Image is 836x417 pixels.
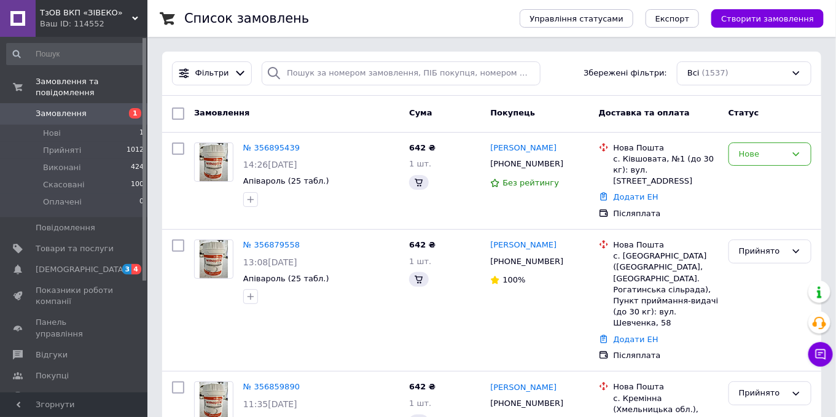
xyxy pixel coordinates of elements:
[739,245,786,258] div: Прийнято
[243,257,297,267] span: 13:08[DATE]
[139,128,144,139] span: 1
[36,76,147,98] span: Замовлення та повідомлення
[808,342,833,367] button: Чат з покупцем
[243,240,300,249] a: № 356879558
[243,143,300,152] a: № 356895439
[200,240,229,278] img: Фото товару
[36,108,87,119] span: Замовлення
[687,68,700,79] span: Всі
[520,9,633,28] button: Управління статусами
[194,240,233,279] a: Фото товару
[131,264,141,275] span: 4
[614,154,719,187] div: с. Ківшовата, №1 (до 30 кг): вул. [STREET_ADDRESS]
[262,61,541,85] input: Пошук за номером замовлення, ПІБ покупця, номером телефону, Email, номером накладної
[195,68,229,79] span: Фільтри
[139,197,144,208] span: 0
[614,192,658,201] a: Додати ЕН
[43,179,85,190] span: Скасовані
[43,162,81,173] span: Виконані
[131,179,144,190] span: 100
[502,275,525,284] span: 100%
[655,14,690,23] span: Експорт
[409,382,436,391] span: 642 ₴
[529,14,623,23] span: Управління статусами
[36,264,127,275] span: [DEMOGRAPHIC_DATA]
[200,143,229,181] img: Фото товару
[490,142,557,154] a: [PERSON_NAME]
[702,68,729,77] span: (1537)
[243,160,297,170] span: 14:26[DATE]
[122,264,132,275] span: 3
[6,43,145,65] input: Пошук
[614,240,719,251] div: Нова Пошта
[614,208,719,219] div: Післяплата
[129,108,141,119] span: 1
[36,222,95,233] span: Повідомлення
[488,156,566,172] div: [PHONE_NUMBER]
[40,7,132,18] span: ТзОВ ВКП «ЗIВЕКО»
[36,370,69,381] span: Покупці
[599,108,690,117] span: Доставка та оплата
[43,145,81,156] span: Прийняті
[194,108,249,117] span: Замовлення
[699,14,824,23] a: Створити замовлення
[194,142,233,182] a: Фото товару
[131,162,144,173] span: 424
[36,391,102,402] span: Каталог ProSale
[409,108,432,117] span: Cума
[711,9,824,28] button: Створити замовлення
[36,243,114,254] span: Товари та послуги
[243,176,329,185] a: Апівароль (25 табл.)
[243,399,297,409] span: 11:35[DATE]
[243,382,300,391] a: № 356859890
[502,178,559,187] span: Без рейтингу
[739,387,786,400] div: Прийнято
[184,11,309,26] h1: Список замовлень
[36,349,68,360] span: Відгуки
[729,108,759,117] span: Статус
[409,143,436,152] span: 642 ₴
[739,148,786,161] div: Нове
[243,274,329,283] a: Апівароль (25 табл.)
[40,18,147,29] div: Ваш ID: 114552
[614,335,658,344] a: Додати ЕН
[614,350,719,361] div: Післяплата
[409,240,436,249] span: 642 ₴
[614,381,719,392] div: Нова Пошта
[36,285,114,307] span: Показники роботи компанії
[490,382,557,394] a: [PERSON_NAME]
[584,68,667,79] span: Збережені фільтри:
[614,142,719,154] div: Нова Пошта
[409,159,431,168] span: 1 шт.
[490,108,535,117] span: Покупець
[488,396,566,411] div: [PHONE_NUMBER]
[646,9,700,28] button: Експорт
[614,251,719,329] div: с. [GEOGRAPHIC_DATA] ([GEOGRAPHIC_DATA], [GEOGRAPHIC_DATA]. Рогатинська сільрада), Пункт прийманн...
[490,240,557,251] a: [PERSON_NAME]
[43,197,82,208] span: Оплачені
[488,254,566,270] div: [PHONE_NUMBER]
[409,399,431,408] span: 1 шт.
[409,257,431,266] span: 1 шт.
[43,128,61,139] span: Нові
[127,145,144,156] span: 1012
[36,317,114,339] span: Панель управління
[721,14,814,23] span: Створити замовлення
